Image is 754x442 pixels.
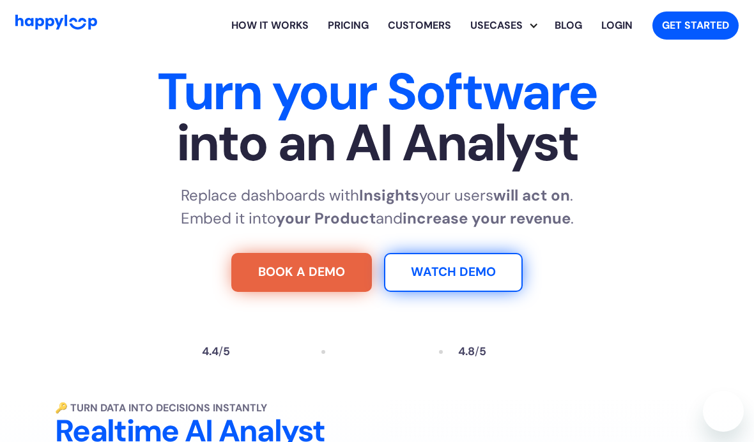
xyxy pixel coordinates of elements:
div: 4.8 5 [458,346,486,358]
p: Replace dashboards with your users . Embed it into and . [181,184,574,230]
div: Usecases [461,18,532,33]
h1: Turn your Software [15,66,739,169]
a: Try For Free [231,253,372,293]
a: Visit the HappyLoop blog for insights [545,5,592,46]
a: Learn how HappyLoop works [378,5,461,46]
strong: your Product [276,208,376,228]
iframe: Button to launch messaging window [703,391,744,432]
img: HappyLoop Logo [15,15,97,29]
span: into an AI Analyst [15,118,739,169]
a: Read reviews about HappyLoop on Trustpilot [202,346,305,358]
strong: increase your revenue [403,208,571,228]
div: 4.4 5 [202,346,230,358]
span: / [475,344,479,358]
a: Watch Demo [384,253,523,293]
div: Usecases [470,5,545,46]
a: View HappyLoop pricing plans [318,5,378,46]
div: Explore HappyLoop use cases [461,5,545,46]
a: Learn how HappyLoop works [222,5,318,46]
a: Get started with HappyLoop [652,11,739,40]
strong: 🔑 Turn Data into Decisions Instantly [55,401,267,415]
strong: will act on [493,185,570,205]
a: Log in to your HappyLoop account [592,5,642,46]
span: / [219,344,223,358]
strong: Insights [359,185,419,205]
a: Read reviews about HappyLoop on Tekpon [341,344,424,360]
a: Read reviews about HappyLoop on Capterra [458,346,551,358]
a: Go to Home Page [15,15,97,36]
